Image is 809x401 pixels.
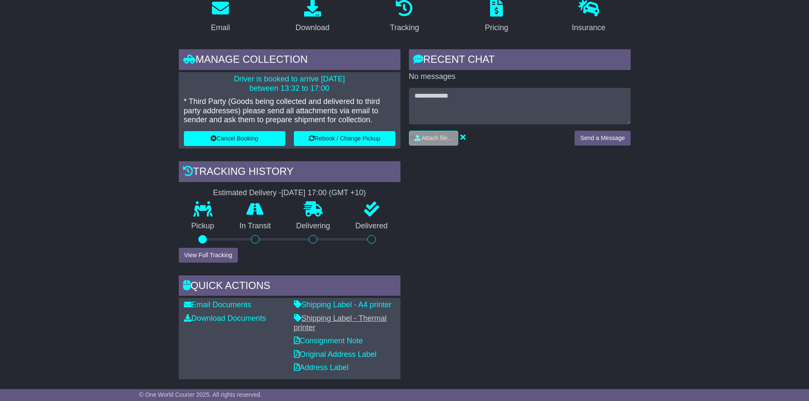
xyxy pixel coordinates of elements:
div: Quick Actions [179,275,400,298]
div: Manage collection [179,49,400,72]
div: [DATE] 17:00 (GMT +10) [282,188,366,198]
p: Delivering [284,222,343,231]
a: Shipping Label - A4 printer [294,300,392,309]
button: Cancel Booking [184,131,285,146]
p: No messages [409,72,631,81]
div: Download [296,22,330,34]
a: Email Documents [184,300,251,309]
p: Delivered [343,222,400,231]
a: Original Address Label [294,350,377,359]
div: Pricing [485,22,508,34]
div: Insurance [572,22,606,34]
a: Address Label [294,363,349,372]
span: © One World Courier 2025. All rights reserved. [139,391,262,398]
button: Send a Message [575,131,630,146]
p: Driver is booked to arrive [DATE] between 13:32 to 17:00 [184,75,395,93]
p: Pickup [179,222,227,231]
a: Download Documents [184,314,266,322]
div: Tracking history [179,161,400,184]
div: Email [211,22,230,34]
button: View Full Tracking [179,248,238,263]
button: Rebook / Change Pickup [294,131,395,146]
div: Estimated Delivery - [179,188,400,198]
a: Consignment Note [294,337,363,345]
p: * Third Party (Goods being collected and delivered to third party addresses) please send all atta... [184,97,395,125]
div: Tracking [390,22,419,34]
a: Shipping Label - Thermal printer [294,314,387,332]
p: In Transit [227,222,284,231]
div: RECENT CHAT [409,49,631,72]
